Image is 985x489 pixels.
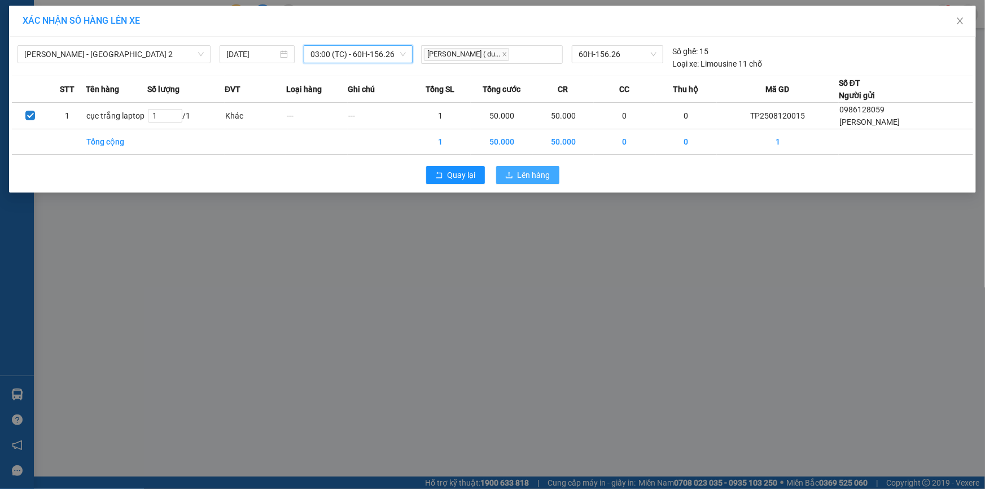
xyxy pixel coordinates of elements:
div: Số ĐT Người gửi [839,77,875,102]
span: Tên hàng [86,83,119,95]
td: --- [348,103,409,129]
td: 50.000 [471,103,532,129]
span: Quay lại [448,169,476,181]
span: Lên hàng [518,169,550,181]
td: Tổng cộng [86,129,147,155]
span: [PERSON_NAME] [839,117,900,126]
span: CC [619,83,629,95]
td: 0 [594,129,655,155]
span: ĐVT [225,83,240,95]
td: 1 [409,103,471,129]
div: Limousine 11 chỗ [672,58,762,70]
td: / 1 [147,103,225,129]
span: Tổng cước [483,83,520,95]
td: 50.000 [532,103,594,129]
td: --- [286,103,348,129]
td: 1 [49,103,85,129]
div: 15 [672,45,708,58]
span: 0986128059 [839,105,885,114]
span: Tổng SL [426,83,454,95]
span: CR [558,83,568,95]
span: close [956,16,965,25]
span: [PERSON_NAME] ( du... [424,48,509,61]
span: Mã GD [766,83,790,95]
span: Số lượng [147,83,180,95]
span: 60H-156.26 [579,46,656,63]
span: 03:00 (TC) - 60H-156.26 [310,46,406,63]
span: Loại xe: [672,58,699,70]
td: 0 [594,103,655,129]
td: 50.000 [471,129,532,155]
span: STT [60,83,75,95]
td: 0 [655,103,717,129]
span: XÁC NHẬN SỐ HÀNG LÊN XE [23,15,140,26]
td: cục trắng laptop [86,103,147,129]
td: 1 [717,129,839,155]
span: Ghi chú [348,83,375,95]
button: Close [944,6,976,37]
span: rollback [435,171,443,180]
td: 1 [409,129,471,155]
input: 13/08/2025 [226,48,278,60]
span: Loại hàng [286,83,322,95]
span: Thu hộ [673,83,699,95]
td: TP2508120015 [717,103,839,129]
td: Khác [225,103,286,129]
td: 50.000 [532,129,594,155]
td: 0 [655,129,717,155]
span: Số ghế: [672,45,698,58]
span: close [502,51,507,57]
span: upload [505,171,513,180]
button: uploadLên hàng [496,166,559,184]
button: rollbackQuay lại [426,166,485,184]
span: Phương Lâm - Sài Gòn 2 [24,46,204,63]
